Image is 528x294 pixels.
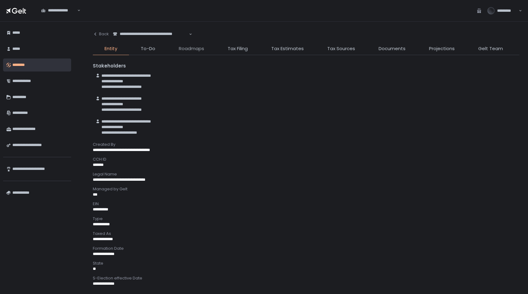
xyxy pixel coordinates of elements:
input: Search for option [113,37,188,43]
div: Created By [93,142,519,147]
span: Projections [429,45,455,52]
div: Stakeholders [93,63,519,70]
div: Search for option [109,28,192,41]
div: Type [93,216,519,222]
div: Search for option [37,4,80,17]
span: Entity [105,45,117,52]
input: Search for option [41,13,77,19]
div: Back [93,31,109,37]
span: Tax Sources [327,45,355,52]
div: Formation Date [93,246,519,251]
span: Tax Estimates [271,45,304,52]
span: Gelt Team [478,45,503,52]
span: To-Do [141,45,155,52]
div: EIN [93,201,519,207]
span: Tax Filing [228,45,248,52]
div: Managed by Gelt [93,186,519,192]
div: CCH ID [93,157,519,162]
div: Taxed As [93,231,519,236]
button: Back [93,28,109,40]
div: State [93,261,519,266]
div: Legal Name [93,171,519,177]
span: Roadmaps [179,45,204,52]
span: Documents [379,45,406,52]
div: S-Election effective Date [93,275,519,281]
